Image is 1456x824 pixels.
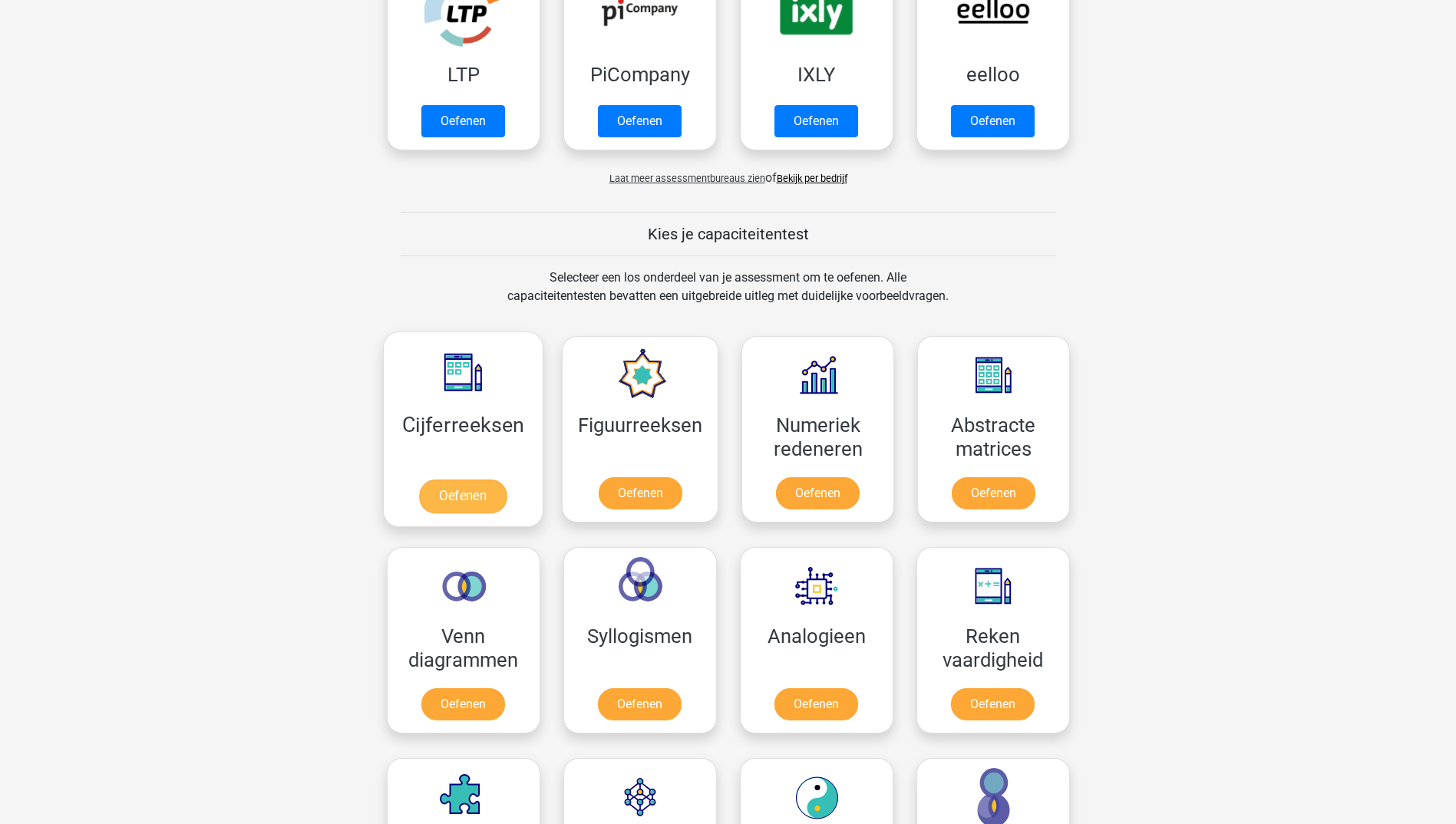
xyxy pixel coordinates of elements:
a: Oefenen [774,105,858,137]
a: Oefenen [599,477,682,509]
a: Oefenen [419,480,507,513]
div: of [375,157,1081,187]
a: Oefenen [951,688,1035,720]
a: Bekijk per bedrijf [777,173,847,184]
a: Oefenen [598,688,682,720]
a: Oefenen [952,477,1035,509]
span: Laat meer assessmentbureaus zien [609,173,765,184]
a: Oefenen [598,105,682,137]
h5: Kies je capaciteitentest [401,225,1056,243]
a: Oefenen [774,688,858,720]
a: Oefenen [421,105,505,137]
div: Selecteer een los onderdeel van je assessment om te oefenen. Alle capaciteitentesten bevatten een... [493,269,963,324]
a: Oefenen [421,688,505,720]
a: Oefenen [951,105,1035,137]
a: Oefenen [776,477,860,509]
